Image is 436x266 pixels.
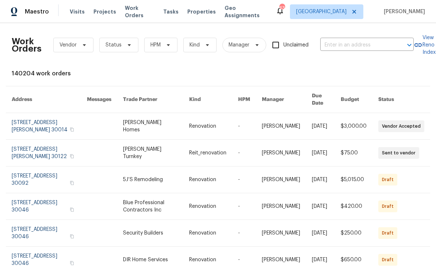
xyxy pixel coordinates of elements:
[183,113,232,140] td: Renovation
[69,153,75,160] button: Copy Address
[232,193,256,220] td: -
[106,41,122,49] span: Status
[81,86,117,113] th: Messages
[256,193,306,220] td: [PERSON_NAME]
[150,41,161,49] span: HPM
[232,86,256,113] th: HPM
[404,40,414,50] button: Open
[225,4,267,19] span: Geo Assignments
[232,220,256,247] td: -
[232,113,256,140] td: -
[183,220,232,247] td: Renovation
[190,41,200,49] span: Kind
[183,166,232,193] td: Renovation
[256,86,306,113] th: Manager
[381,8,425,15] span: [PERSON_NAME]
[279,4,284,12] div: 63
[69,126,75,133] button: Copy Address
[256,166,306,193] td: [PERSON_NAME]
[69,206,75,213] button: Copy Address
[183,193,232,220] td: Renovation
[70,8,85,15] span: Visits
[117,220,183,247] td: Security Builders
[232,140,256,166] td: -
[183,140,232,166] td: Reit_renovation
[414,34,436,56] a: View Reno Index
[187,8,216,15] span: Properties
[69,233,75,240] button: Copy Address
[335,86,372,113] th: Budget
[232,166,256,193] td: -
[12,38,42,52] h2: Work Orders
[117,140,183,166] td: [PERSON_NAME] Turnkey
[12,70,424,77] div: 140204 work orders
[69,180,75,186] button: Copy Address
[60,41,77,49] span: Vendor
[183,86,232,113] th: Kind
[117,113,183,140] td: [PERSON_NAME] Homes
[163,9,179,14] span: Tasks
[125,4,154,19] span: Work Orders
[306,86,335,113] th: Due Date
[256,220,306,247] td: [PERSON_NAME]
[117,193,183,220] td: Blue Professional Contractors Inc
[93,8,116,15] span: Projects
[283,41,309,49] span: Unclaimed
[372,86,430,113] th: Status
[117,166,183,193] td: 5J’S Remodeling
[296,8,347,15] span: [GEOGRAPHIC_DATA]
[229,41,249,49] span: Manager
[256,113,306,140] td: [PERSON_NAME]
[6,86,81,113] th: Address
[256,140,306,166] td: [PERSON_NAME]
[320,40,393,51] input: Enter in an address
[25,8,49,15] span: Maestro
[117,86,183,113] th: Trade Partner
